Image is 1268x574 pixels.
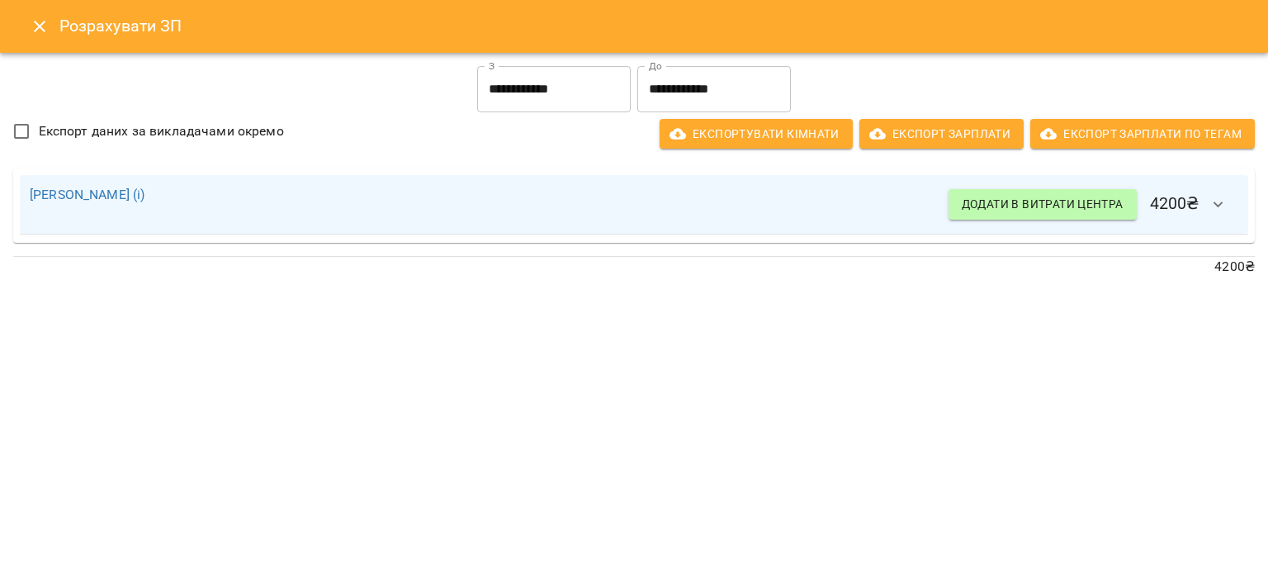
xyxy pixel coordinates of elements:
[13,257,1255,277] p: 4200 ₴
[1030,119,1255,149] button: Експорт Зарплати по тегам
[1043,124,1242,144] span: Експорт Зарплати по тегам
[39,121,284,141] span: Експорт даних за викладачами окремо
[673,124,840,144] span: Експортувати кімнати
[873,124,1010,144] span: Експорт Зарплати
[660,119,853,149] button: Експортувати кімнати
[859,119,1024,149] button: Експорт Зарплати
[20,7,59,46] button: Close
[59,13,1248,39] h6: Розрахувати ЗП
[962,194,1124,214] span: Додати в витрати центра
[30,187,145,202] a: [PERSON_NAME] (і)
[949,185,1238,225] h6: 4200 ₴
[949,189,1137,219] button: Додати в витрати центра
